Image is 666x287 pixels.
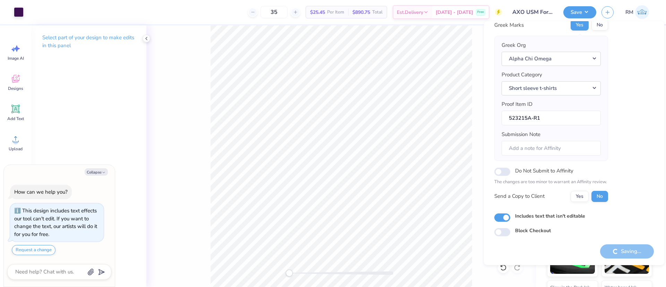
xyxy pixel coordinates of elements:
label: Greek Org [502,41,526,49]
label: Includes text that isn't editable [515,212,585,220]
p: Select part of your design to make edits in this panel [42,34,135,50]
label: Proof Item ID [502,100,532,108]
span: Upload [9,146,23,152]
label: Product Category [502,71,542,79]
input: – – [261,6,288,18]
span: [DATE] - [DATE] [436,9,473,16]
button: Yes [571,19,589,31]
button: Request a change [12,245,55,255]
img: Roberta Manuel [635,5,649,19]
span: RM [625,8,633,16]
span: Image AI [8,56,24,61]
span: $25.45 [310,9,325,16]
label: Do Not Submit to Affinity [515,166,573,175]
input: Untitled Design [507,5,558,19]
label: Block Checkout [515,227,551,234]
span: $890.75 [352,9,370,16]
span: Total [372,9,383,16]
a: RM [622,5,652,19]
div: This design includes text effects our tool can't edit. If you want to change the text, our artist... [14,207,97,238]
label: Submission Note [502,130,540,138]
button: Alpha Chi Omega [502,52,601,66]
button: Save [563,6,596,18]
button: No [591,191,608,202]
span: Per Item [327,9,344,16]
input: Add a note for Affinity [502,141,601,156]
button: Collapse [85,168,108,176]
span: Est. Delivery [397,9,423,16]
button: Yes [571,191,589,202]
button: Short sleeve t-shirts [502,81,601,95]
div: Accessibility label [286,270,293,277]
div: How can we help you? [14,188,68,195]
div: Send a Copy to Client [494,192,545,200]
div: Greek Marks [494,21,524,29]
button: No [591,19,608,31]
span: Add Text [7,116,24,121]
span: Free [477,10,484,15]
span: Designs [8,86,23,91]
p: The changes are too minor to warrant an Affinity review. [494,179,608,186]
